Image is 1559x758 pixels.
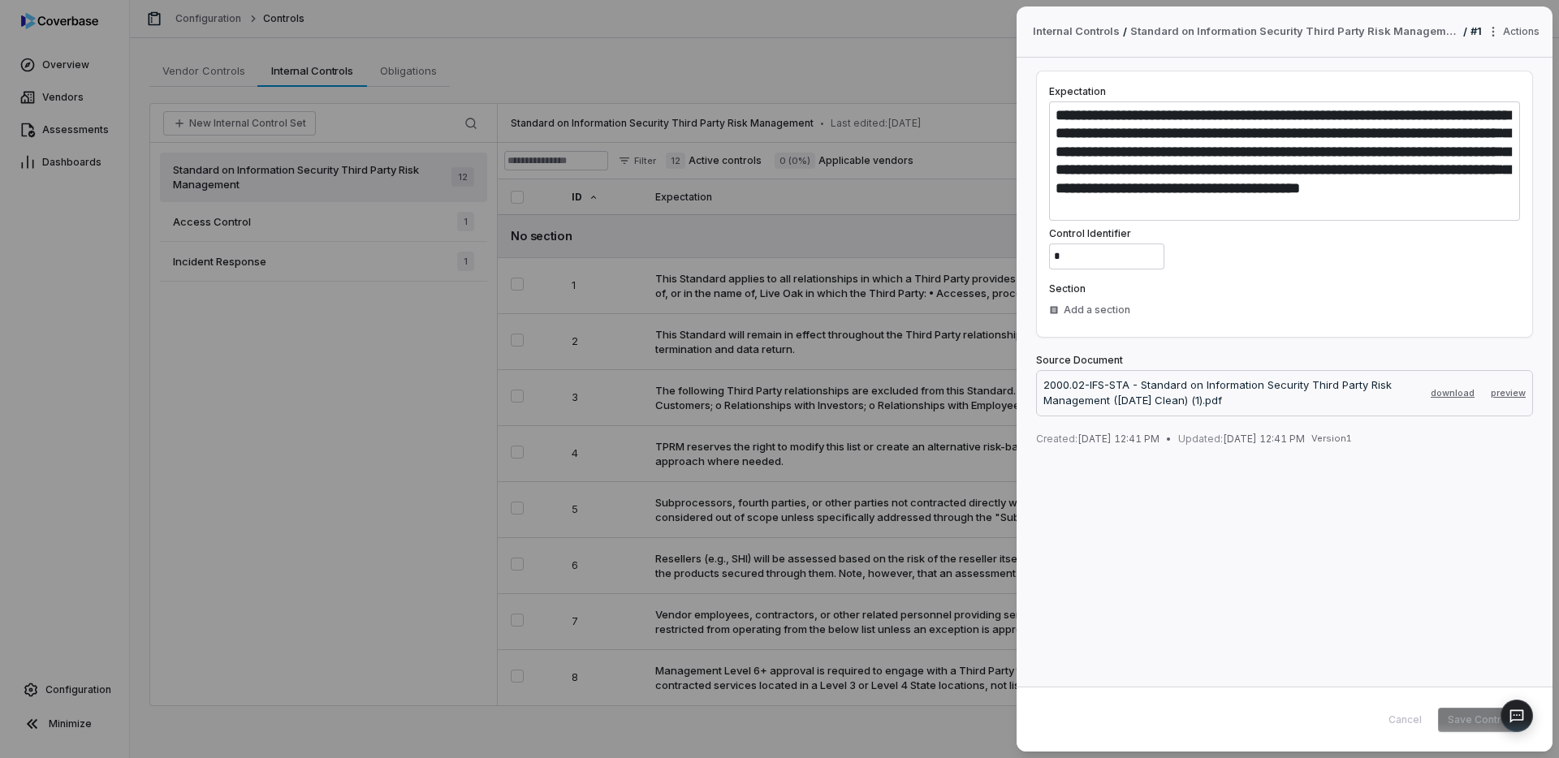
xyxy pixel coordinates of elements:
label: Expectation [1049,85,1106,97]
span: # 1 [1470,24,1482,37]
div: Add a section [1049,304,1130,317]
p: / [1463,24,1467,39]
button: More actions [1482,19,1549,44]
label: Control Identifier [1049,227,1164,240]
span: Created: [1036,433,1077,445]
button: download [1424,383,1481,403]
button: Add a section [1044,295,1135,325]
span: • [1166,433,1172,446]
span: Internal Controls [1033,24,1120,40]
span: Version 1 [1311,433,1352,445]
span: Updated: [1178,433,1223,445]
span: [DATE] 12:41 PM [1178,433,1305,446]
span: [DATE] 12:41 PM [1036,433,1160,446]
p: 2000.02-IFS-STA - Standard on Information Security Third Party Risk Management ([DATE] Clean) (1)... [1043,377,1414,409]
a: Standard on Information Security Third Party Risk Management [1130,24,1460,40]
label: Section [1049,282,1520,295]
button: preview [1491,383,1526,403]
label: Source Document [1036,354,1533,367]
p: / [1123,24,1127,39]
